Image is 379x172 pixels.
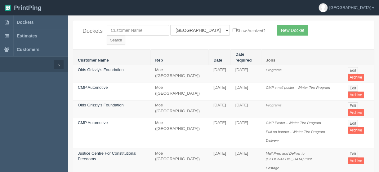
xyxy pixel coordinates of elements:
i: Pull up banner - Winter Tire Program [266,130,325,134]
td: [DATE] [231,83,261,101]
td: Moe ([GEOGRAPHIC_DATA]) [150,101,209,118]
td: Moe ([GEOGRAPHIC_DATA]) [150,65,209,83]
th: Jobs [261,50,343,65]
input: Search [107,36,125,45]
a: Archive [348,92,364,98]
td: [DATE] [209,83,231,101]
a: Edit [348,85,358,92]
a: CMP Automotive [78,120,108,125]
a: Archive [348,74,364,81]
i: CMP small poster - Winter Tire Program [266,85,330,89]
td: [DATE] [231,101,261,118]
a: Archive [348,127,364,134]
td: [DATE] [231,118,261,149]
td: Moe ([GEOGRAPHIC_DATA]) [150,83,209,101]
a: Archive [348,157,364,164]
a: Olds Grizzly's Foundation [78,67,124,72]
a: Justice Centre For Constitutional Freedoms [78,151,136,161]
td: [DATE] [209,101,231,118]
i: Programs [266,68,282,72]
span: Customers [17,47,39,52]
i: Delivery [266,138,279,142]
a: Date required [235,52,252,62]
a: Edit [348,67,358,74]
a: Edit [348,102,358,109]
img: avatar_default-7531ab5dedf162e01f1e0bb0964e6a185e93c5c22dfe317fb01d7f8cd2b1632c.jpg [319,3,328,12]
input: Show Archived? [233,28,237,32]
a: Rep [155,58,163,62]
h4: Dockets [82,28,97,34]
i: CMP Poster - Winter Tire Program [266,121,321,125]
td: [DATE] [209,118,231,149]
span: Dockets [17,20,33,25]
label: Show Archived? [233,27,265,34]
i: Postage [266,166,279,170]
td: [DATE] [231,65,261,83]
span: Estimates [17,33,37,38]
a: Customer Name [78,58,109,62]
a: Edit [348,151,358,157]
a: New Docket [277,25,308,36]
a: CMP Automotive [78,85,108,90]
a: Olds Grizzly's Foundation [78,103,124,107]
td: Moe ([GEOGRAPHIC_DATA]) [150,118,209,149]
td: [DATE] [209,65,231,83]
a: Edit [348,120,358,127]
a: Archive [348,109,364,116]
i: Mail Prep and Deliver to [GEOGRAPHIC_DATA] Post [266,151,312,161]
img: logo-3e63b451c926e2ac314895c53de4908e5d424f24456219fb08d385ab2e579770.png [5,5,11,11]
input: Customer Name [107,25,169,36]
i: Programs [266,103,282,107]
a: Date [213,58,222,62]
